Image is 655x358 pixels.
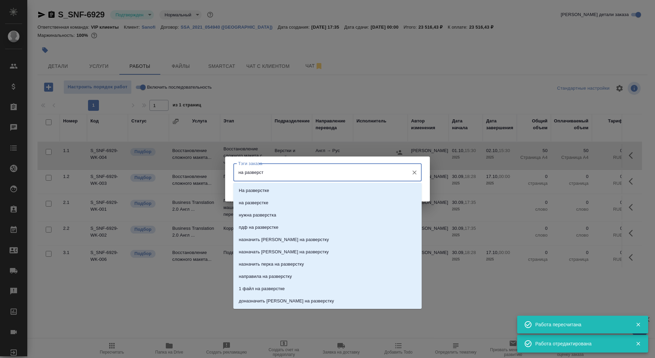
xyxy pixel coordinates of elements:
p: нужна разверстка [239,212,276,219]
p: доназначить [PERSON_NAME] на разверстку [239,298,334,304]
p: направила на разверстку [239,273,292,280]
div: Работа отредактирована [535,340,625,347]
button: Закрыть [631,341,645,347]
p: назначить перка на разверстку [239,261,304,268]
p: на разверстке [239,199,268,206]
button: Очистить [410,168,419,177]
div: Работа пересчитана [535,321,625,328]
button: Закрыть [631,322,645,328]
p: На разверстке [239,187,269,194]
p: назначать [PERSON_NAME] на разверстку [239,249,329,255]
p: 1 файл на разверстке [239,285,285,292]
p: пдф на разверстке [239,224,278,231]
p: назначить [PERSON_NAME] на разверстку [239,236,329,243]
